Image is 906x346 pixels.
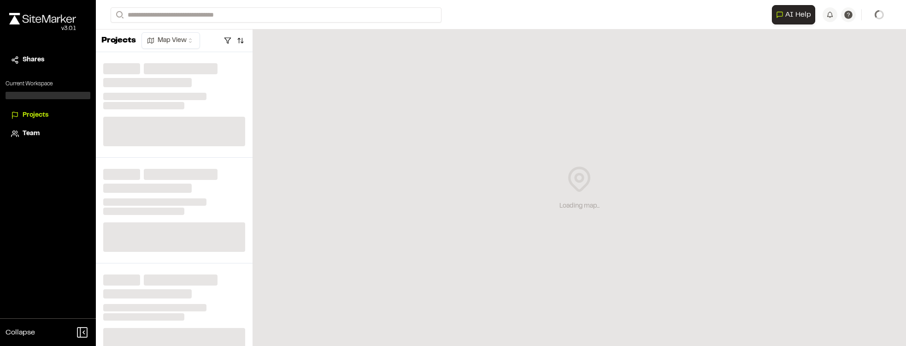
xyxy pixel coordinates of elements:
[111,7,127,23] button: Search
[9,24,76,33] div: Oh geez...please don't...
[101,35,136,47] p: Projects
[772,5,819,24] div: Open AI Assistant
[785,9,811,20] span: AI Help
[11,55,85,65] a: Shares
[23,55,44,65] span: Shares
[559,201,600,211] div: Loading map...
[772,5,815,24] button: Open AI Assistant
[11,110,85,120] a: Projects
[23,129,40,139] span: Team
[23,110,48,120] span: Projects
[6,80,90,88] p: Current Workspace
[11,129,85,139] a: Team
[6,327,35,338] span: Collapse
[9,13,76,24] img: rebrand.png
